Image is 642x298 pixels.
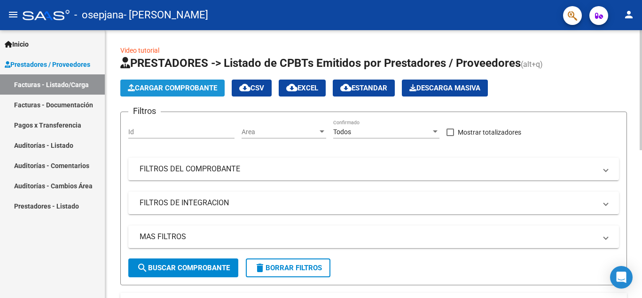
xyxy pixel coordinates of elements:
[402,80,488,97] app-download-masive: Descarga masiva de comprobantes (adjuntos)
[120,80,225,97] button: Cargar Comprobante
[128,192,619,214] mat-expansion-panel-header: FILTROS DE INTEGRACION
[623,9,634,20] mat-icon: person
[137,264,230,272] span: Buscar Comprobante
[254,264,322,272] span: Borrar Filtros
[140,232,596,242] mat-panel-title: MAS FILTROS
[254,262,266,274] mat-icon: delete
[120,56,521,70] span: PRESTADORES -> Listado de CPBTs Emitidos por Prestadores / Proveedores
[74,5,124,25] span: - osepjana
[246,258,330,277] button: Borrar Filtros
[128,258,238,277] button: Buscar Comprobante
[120,47,159,54] a: Video tutorial
[333,80,395,97] button: Estandar
[5,39,29,49] span: Inicio
[458,127,521,138] span: Mostrar totalizadores
[239,82,251,93] mat-icon: cloud_download
[521,60,543,69] span: (alt+q)
[128,158,619,180] mat-expansion-panel-header: FILTROS DEL COMPROBANTE
[232,80,272,97] button: CSV
[140,164,596,174] mat-panel-title: FILTROS DEL COMPROBANTE
[610,266,633,289] div: Open Intercom Messenger
[286,84,318,92] span: EXCEL
[242,128,318,136] span: Area
[8,9,19,20] mat-icon: menu
[124,5,208,25] span: - [PERSON_NAME]
[279,80,326,97] button: EXCEL
[140,198,596,208] mat-panel-title: FILTROS DE INTEGRACION
[239,84,264,92] span: CSV
[128,226,619,248] mat-expansion-panel-header: MAS FILTROS
[286,82,298,93] mat-icon: cloud_download
[340,84,387,92] span: Estandar
[409,84,480,92] span: Descarga Masiva
[5,59,90,70] span: Prestadores / Proveedores
[333,128,351,136] span: Todos
[128,105,161,118] h3: Filtros
[402,80,488,97] button: Descarga Masiva
[137,262,148,274] mat-icon: search
[128,84,217,92] span: Cargar Comprobante
[340,82,352,93] mat-icon: cloud_download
